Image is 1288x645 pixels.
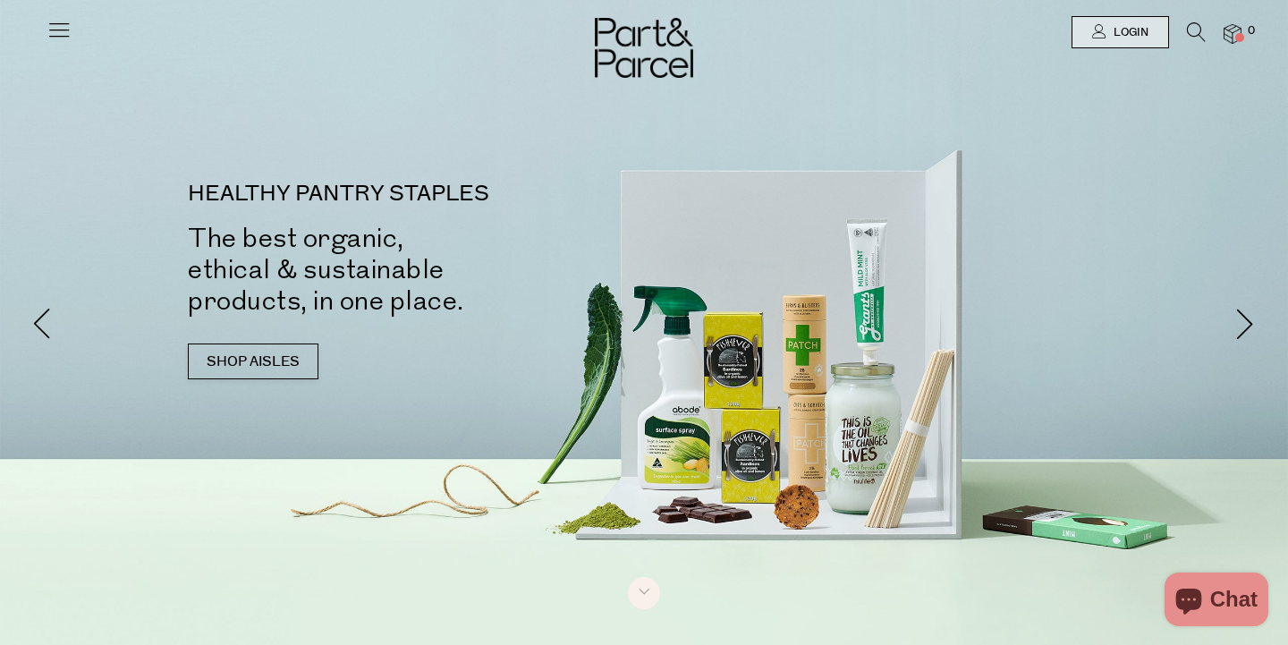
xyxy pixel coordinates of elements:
[188,183,671,205] p: HEALTHY PANTRY STAPLES
[1224,24,1241,43] a: 0
[188,223,671,317] h2: The best organic, ethical & sustainable products, in one place.
[595,18,693,78] img: Part&Parcel
[1159,573,1274,631] inbox-online-store-chat: Shopify online store chat
[188,344,318,379] a: SHOP AISLES
[1109,25,1148,40] span: Login
[1243,23,1259,39] span: 0
[1072,16,1169,48] a: Login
